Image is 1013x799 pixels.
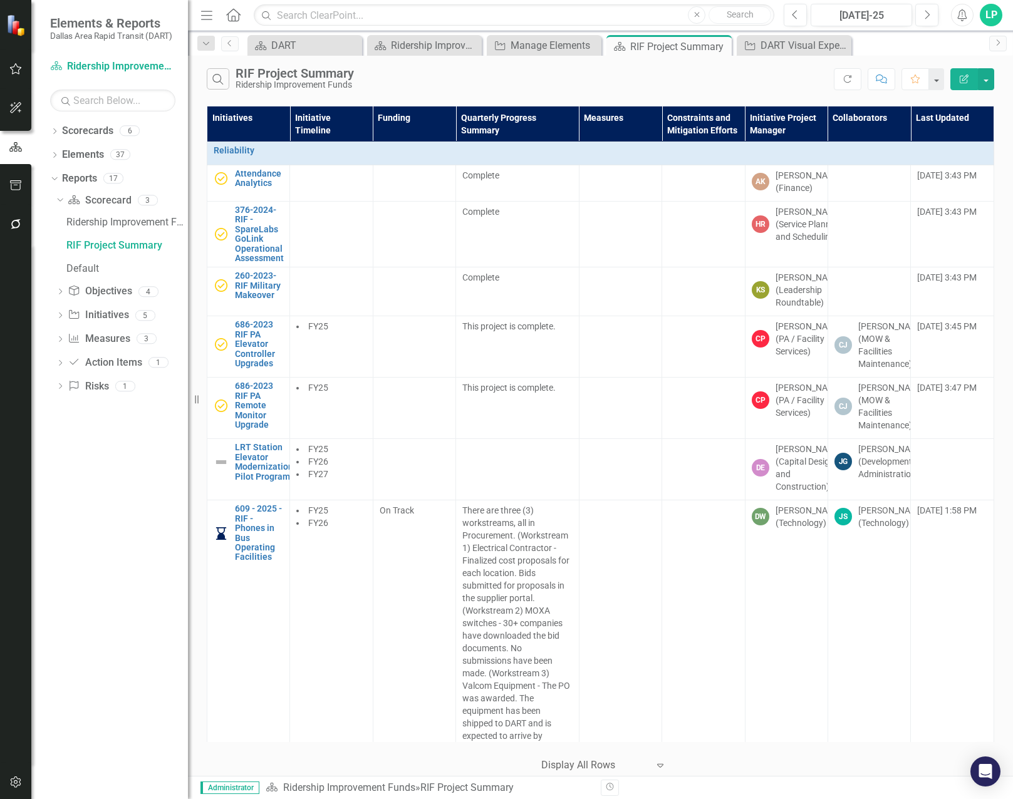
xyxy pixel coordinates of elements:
[858,504,925,529] div: [PERSON_NAME] (Technology)
[745,202,828,267] td: Double-Click to Edit
[236,66,354,80] div: RIF Project Summary
[456,500,579,759] td: Double-Click to Edit
[50,31,172,41] small: Dallas Area Rapid Transit (DART)
[828,202,910,267] td: Double-Click to Edit
[308,469,328,479] span: FY27
[745,500,828,759] td: Double-Click to Edit
[115,381,135,391] div: 1
[456,202,579,267] td: Double-Click to Edit
[709,6,771,24] button: Search
[462,205,572,218] p: Complete
[283,781,415,793] a: Ridership Improvement Funds
[662,500,745,759] td: Double-Click to Edit
[815,8,908,23] div: [DATE]-25
[811,4,912,26] button: [DATE]-25
[137,334,157,344] div: 3
[66,263,188,274] div: Default
[290,316,373,378] td: Double-Click to Edit
[456,165,579,202] td: Double-Click to Edit
[214,398,229,413] img: Complete
[834,453,852,470] div: JG
[776,205,843,243] div: [PERSON_NAME] (Service Planning and Scheduling)
[776,381,843,419] div: [PERSON_NAME] (PA / Facility Services)
[776,320,843,358] div: [PERSON_NAME] (PA / Facility Services)
[761,38,848,53] div: DART Visual Experience Redesign
[68,193,131,208] a: Scorecard
[251,38,359,53] a: DART
[207,165,290,202] td: Double-Click to Edit Right Click for Context Menu
[235,271,283,300] a: 260-2023-RIF Military Makeover
[290,378,373,439] td: Double-Click to Edit
[266,781,591,795] div: »
[308,505,328,515] span: FY25
[50,16,172,31] span: Elements & Reports
[68,332,130,346] a: Measures
[207,267,290,316] td: Double-Click to Edit Right Click for Context Menu
[138,286,158,297] div: 4
[207,202,290,267] td: Double-Click to Edit Right Click for Context Menu
[662,378,745,439] td: Double-Click to Edit
[456,439,579,500] td: Double-Click to Edit
[828,316,910,378] td: Double-Click to Edit
[68,308,128,322] a: Initiatives
[858,381,925,431] div: [PERSON_NAME] (MOW & Facilities Maintenance)
[271,38,359,53] div: DART
[511,38,598,53] div: Manage Elements
[917,205,987,218] div: [DATE] 3:43 PM
[214,146,987,155] a: Reliability
[308,321,328,331] span: FY25
[776,271,843,309] div: [PERSON_NAME] (Leadership Roundtable)
[828,267,910,316] td: Double-Click to Edit
[308,383,328,393] span: FY25
[752,281,769,299] div: KS
[373,378,455,439] td: Double-Click to Edit
[120,126,140,137] div: 6
[214,278,229,293] img: Complete
[462,504,572,755] p: There are three (3) workstreams, all in Procurement. (Workstream 1) Electrical Contractor - Final...
[63,258,188,278] a: Default
[727,9,754,19] span: Search
[207,378,290,439] td: Double-Click to Edit Right Click for Context Menu
[828,500,910,759] td: Double-Click to Edit
[68,356,142,370] a: Action Items
[66,240,188,251] div: RIF Project Summary
[62,124,113,138] a: Scorecards
[662,202,745,267] td: Double-Click to Edit
[828,439,910,500] td: Double-Click to Edit
[380,505,414,515] span: On Track
[745,316,828,378] td: Double-Click to Edit
[373,165,455,202] td: Double-Click to Edit
[462,320,572,332] p: This project is complete.
[858,443,925,480] div: [PERSON_NAME] (Development Administration)
[462,271,572,284] p: Complete
[62,148,104,162] a: Elements
[745,165,828,202] td: Double-Click to Edit
[235,169,283,188] a: Attendance Analytics
[456,316,579,378] td: Double-Click to Edit
[63,212,188,232] a: Ridership Improvement Funds
[50,59,175,74] a: Ridership Improvement Funds
[456,378,579,439] td: Double-Click to Edit
[740,38,848,53] a: DART Visual Experience Redesign
[373,500,455,759] td: Double-Click to Edit
[662,316,745,378] td: Double-Click to Edit
[490,38,598,53] a: Manage Elements
[235,320,283,368] a: 686-2023 RIF PA Elevator Controller Upgrades
[214,455,229,470] img: Not Defined
[103,173,123,183] div: 17
[62,172,97,186] a: Reports
[235,504,283,562] a: 609 - 2025 - RIF - Phones in Bus Operating Facilities
[6,14,28,36] img: ClearPoint Strategy
[290,500,373,759] td: Double-Click to Edit
[420,781,514,793] div: RIF Project Summary
[745,378,828,439] td: Double-Click to Edit
[214,227,229,242] img: Complete
[970,756,1000,786] div: Open Intercom Messenger
[308,518,328,528] span: FY26
[290,439,373,500] td: Double-Click to Edit
[214,526,229,541] img: In Progress
[50,90,175,111] input: Search Below...
[980,4,1002,26] button: LP
[290,202,373,267] td: Double-Click to Edit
